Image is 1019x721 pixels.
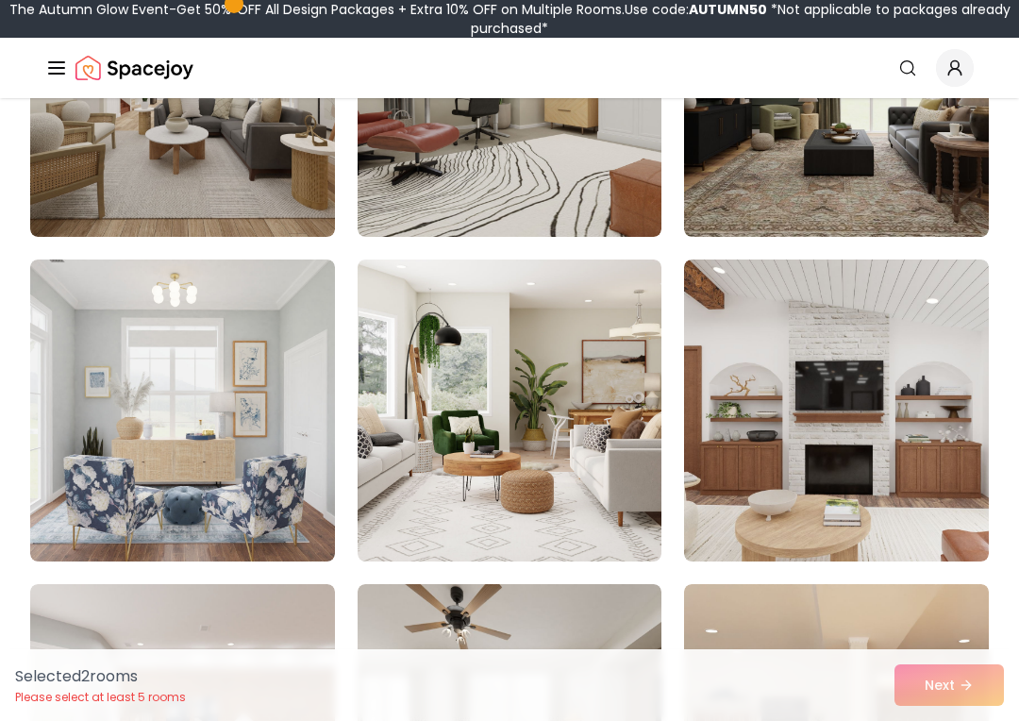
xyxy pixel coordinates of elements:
img: Room room-14 [358,260,662,562]
img: Room room-13 [30,260,335,562]
nav: Global [45,38,974,98]
img: Room room-15 [684,260,989,562]
p: Selected 2 room s [15,665,186,688]
img: Spacejoy Logo [75,49,193,87]
a: Spacejoy [75,49,193,87]
p: Please select at least 5 rooms [15,690,186,705]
